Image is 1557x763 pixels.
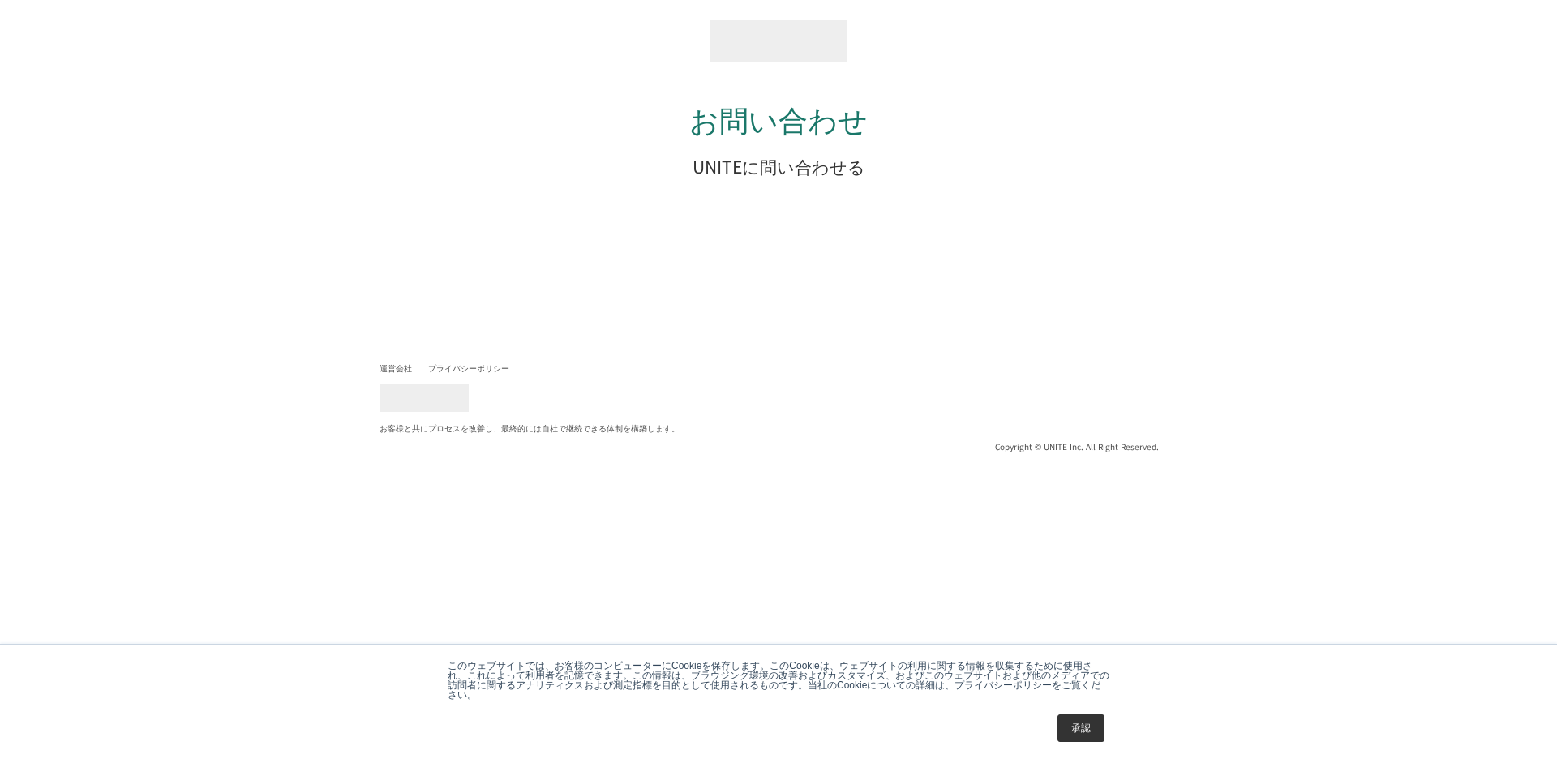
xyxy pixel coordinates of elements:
a: 運営会社 [380,362,412,374]
a: 承認 [1057,714,1104,742]
iframe: Form 0 [584,195,973,317]
p: UNITEに問い合わせる [693,155,865,178]
p: このウェブサイトでは、お客様のコンピューターにCookieを保存します。このCookieは、ウェブサイトの利用に関する情報を収集するために使用され、これによって利用者を記憶できます。この情報は、... [448,661,1109,700]
p: Copyright © UNITE Inc. All Right Reserved. [995,441,1159,452]
p: お客様と共にプロセスを改善し、最終的には自社で継続できる体制を構築します。 [380,422,680,434]
p: お問い合わせ [641,98,916,139]
a: プライバシーポリシー [428,362,509,374]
